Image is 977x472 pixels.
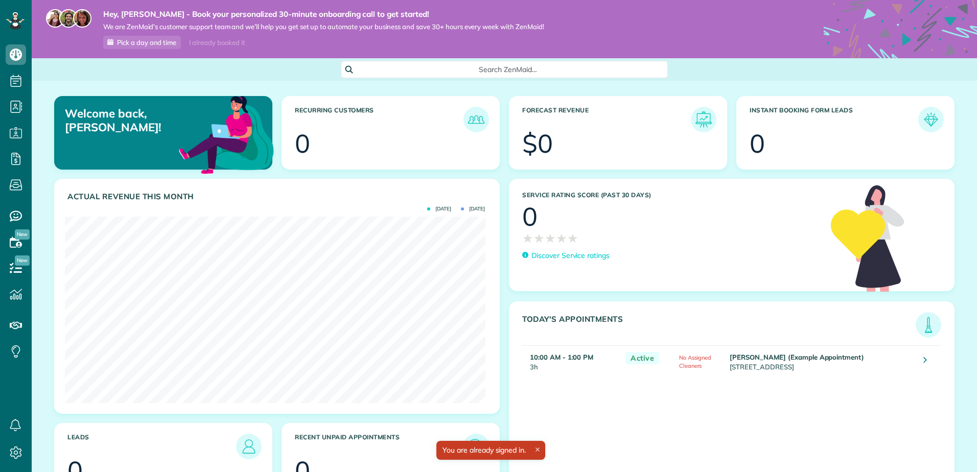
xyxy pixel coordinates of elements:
p: Welcome back, [PERSON_NAME]! [65,107,203,134]
span: New [15,229,30,240]
img: dashboard_welcome-42a62b7d889689a78055ac9021e634bf52bae3f8056760290aed330b23ab8690.png [177,84,276,183]
span: ★ [522,229,533,247]
a: Pick a day and time [103,36,181,49]
h3: Actual Revenue this month [67,192,489,201]
span: No Assigned Cleaners [679,354,712,369]
img: icon_unpaid_appointments-47b8ce3997adf2238b356f14209ab4cced10bd1f174958f3ca8f1d0dd7fffeee.png [466,436,486,457]
p: Discover Service ratings [531,250,610,261]
span: [DATE] [461,206,485,211]
div: 0 [295,131,310,156]
a: Discover Service ratings [522,250,610,261]
h3: Today's Appointments [522,315,916,338]
span: ★ [567,229,578,247]
span: ★ [533,229,545,247]
span: Pick a day and time [117,38,176,46]
div: 0 [750,131,765,156]
span: New [15,255,30,266]
td: [STREET_ADDRESS] [727,345,916,377]
strong: Hey, [PERSON_NAME] - Book your personalized 30-minute onboarding call to get started! [103,9,544,19]
img: icon_forecast_revenue-8c13a41c7ed35a8dcfafea3cbb826a0462acb37728057bba2d056411b612bbbe.png [693,109,714,130]
strong: [PERSON_NAME] (Example Appointment) [730,353,864,361]
img: jorge-587dff0eeaa6aab1f244e6dc62b8924c3b6ad411094392a53c71c6c4a576187d.jpg [59,9,78,28]
span: We are ZenMaid’s customer support team and we’ll help you get set up to automate your business an... [103,22,544,31]
div: I already booked it [183,36,251,49]
img: icon_todays_appointments-901f7ab196bb0bea1936b74009e4eb5ffbc2d2711fa7634e0d609ed5ef32b18b.png [918,315,939,335]
h3: Forecast Revenue [522,107,691,132]
h3: Recent unpaid appointments [295,434,463,459]
h3: Leads [67,434,236,459]
span: [DATE] [427,206,451,211]
img: icon_leads-1bed01f49abd5b7fead27621c3d59655bb73ed531f8eeb49469d10e621d6b896.png [239,436,259,457]
img: michelle-19f622bdf1676172e81f8f8fba1fb50e276960ebfe0243fe18214015130c80e4.jpg [73,9,91,28]
h3: Recurring Customers [295,107,463,132]
img: icon_form_leads-04211a6a04a5b2264e4ee56bc0799ec3eb69b7e499cbb523a139df1d13a81ae0.png [921,109,941,130]
h3: Instant Booking Form Leads [750,107,918,132]
div: $0 [522,131,553,156]
div: 0 [522,204,538,229]
span: ★ [545,229,556,247]
td: 3h [522,345,620,377]
span: Active [625,352,659,365]
div: You are already signed in. [436,441,545,460]
img: icon_recurring_customers-cf858462ba22bcd05b5a5880d41d6543d210077de5bb9ebc9590e49fd87d84ed.png [466,109,486,130]
strong: 10:00 AM - 1:00 PM [530,353,593,361]
h3: Service Rating score (past 30 days) [522,192,821,199]
img: maria-72a9807cf96188c08ef61303f053569d2e2a8a1cde33d635c8a3ac13582a053d.jpg [46,9,64,28]
span: ★ [556,229,567,247]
